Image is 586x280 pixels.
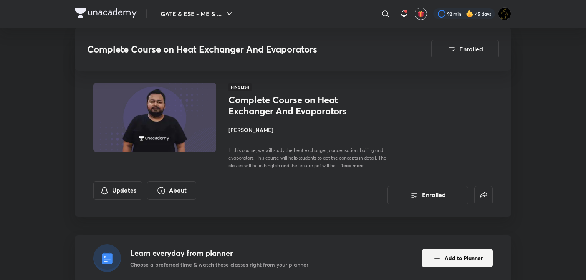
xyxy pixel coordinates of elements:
[340,162,364,168] span: Read more
[130,260,308,268] p: Choose a preferred time & watch these classes right from your planner
[130,247,308,259] h4: Learn everyday from planner
[147,181,196,200] button: About
[92,82,217,153] img: Thumbnail
[228,83,252,91] span: Hinglish
[93,181,142,200] button: Updates
[156,6,238,21] button: GATE & ESE - ME & ...
[228,126,401,134] h4: [PERSON_NAME]
[387,186,468,204] button: Enrolled
[498,7,511,20] img: Ranit Maity01
[75,8,137,20] a: Company Logo
[228,94,354,117] h1: Complete Course on Heat Exchanger And Evaporators
[75,8,137,18] img: Company Logo
[431,40,499,58] button: Enrolled
[474,186,493,204] button: false
[466,10,473,18] img: streak
[228,147,386,168] span: In this course, we will study the heat exchanger, condensation, boiling and evaporators. This cou...
[87,44,388,55] h3: Complete Course on Heat Exchanger And Evaporators
[422,249,493,267] button: Add to Planner
[415,8,427,20] button: avatar
[417,10,424,17] img: avatar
